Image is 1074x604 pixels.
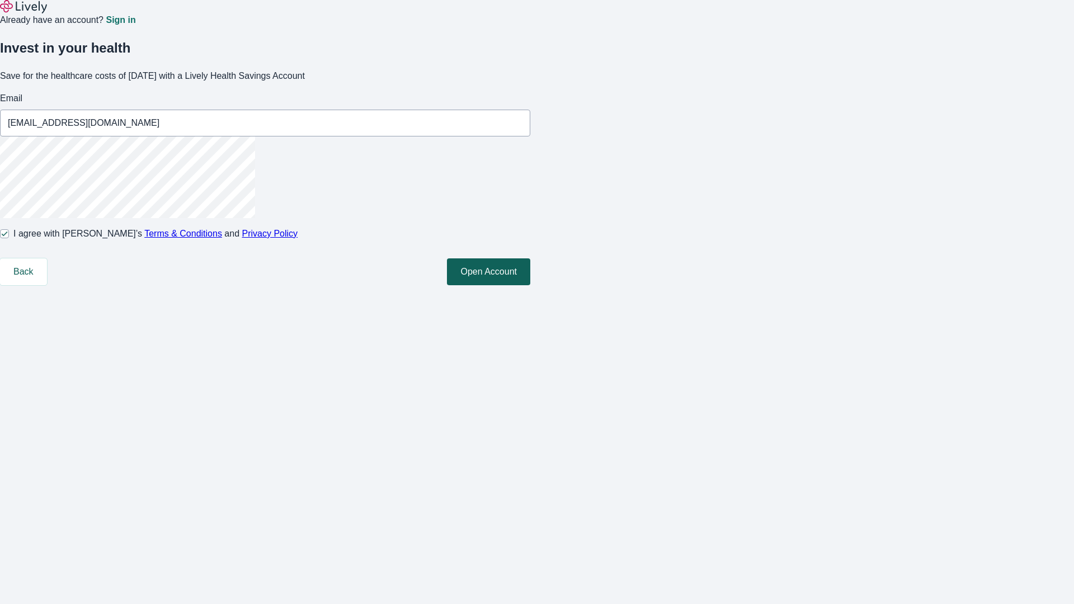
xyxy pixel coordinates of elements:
[447,258,530,285] button: Open Account
[13,227,298,240] span: I agree with [PERSON_NAME]’s and
[106,16,135,25] a: Sign in
[144,229,222,238] a: Terms & Conditions
[242,229,298,238] a: Privacy Policy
